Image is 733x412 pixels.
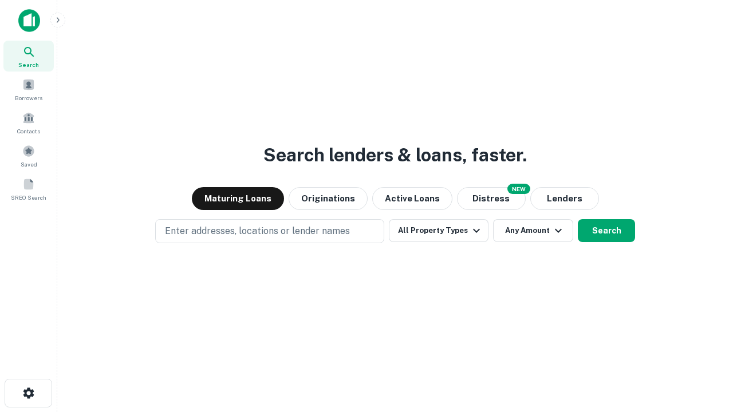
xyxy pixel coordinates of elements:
[21,160,37,169] span: Saved
[17,126,40,136] span: Contacts
[289,187,368,210] button: Originations
[155,219,384,243] button: Enter addresses, locations or lender names
[530,187,599,210] button: Lenders
[263,141,527,169] h3: Search lenders & loans, faster.
[18,9,40,32] img: capitalize-icon.png
[493,219,573,242] button: Any Amount
[3,74,54,105] a: Borrowers
[578,219,635,242] button: Search
[11,193,46,202] span: SREO Search
[389,219,488,242] button: All Property Types
[372,187,452,210] button: Active Loans
[165,224,350,238] p: Enter addresses, locations or lender names
[3,140,54,171] a: Saved
[192,187,284,210] button: Maturing Loans
[676,320,733,375] iframe: Chat Widget
[18,60,39,69] span: Search
[3,41,54,72] a: Search
[457,187,526,210] button: Search distressed loans with lien and other non-mortgage details.
[15,93,42,102] span: Borrowers
[3,173,54,204] a: SREO Search
[3,107,54,138] a: Contacts
[507,184,530,194] div: NEW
